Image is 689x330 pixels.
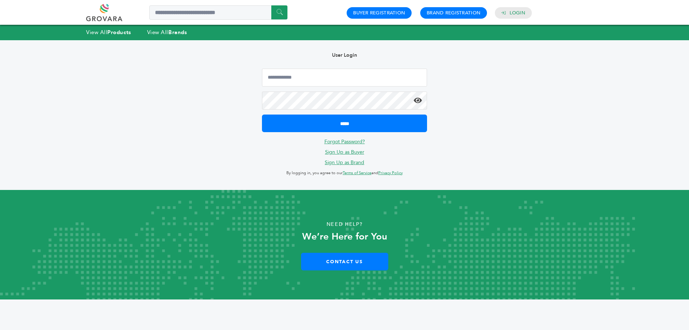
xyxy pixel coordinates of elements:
strong: Products [107,29,131,36]
a: Sign Up as Brand [325,159,364,166]
input: Password [262,92,427,110]
a: Sign Up as Buyer [325,149,364,155]
a: Buyer Registration [353,10,405,16]
a: Terms of Service [343,170,371,176]
b: User Login [332,52,357,59]
a: View AllBrands [147,29,187,36]
a: Privacy Policy [378,170,403,176]
input: Search a product or brand... [149,5,287,20]
a: Forgot Password? [324,138,365,145]
a: Login [510,10,525,16]
p: By logging in, you agree to our and [262,169,427,177]
a: Brand Registration [427,10,481,16]
a: Contact Us [301,253,388,270]
strong: Brands [168,29,187,36]
a: View AllProducts [86,29,131,36]
p: Need Help? [34,219,655,230]
input: Email Address [262,69,427,87]
strong: We’re Here for You [302,230,387,243]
